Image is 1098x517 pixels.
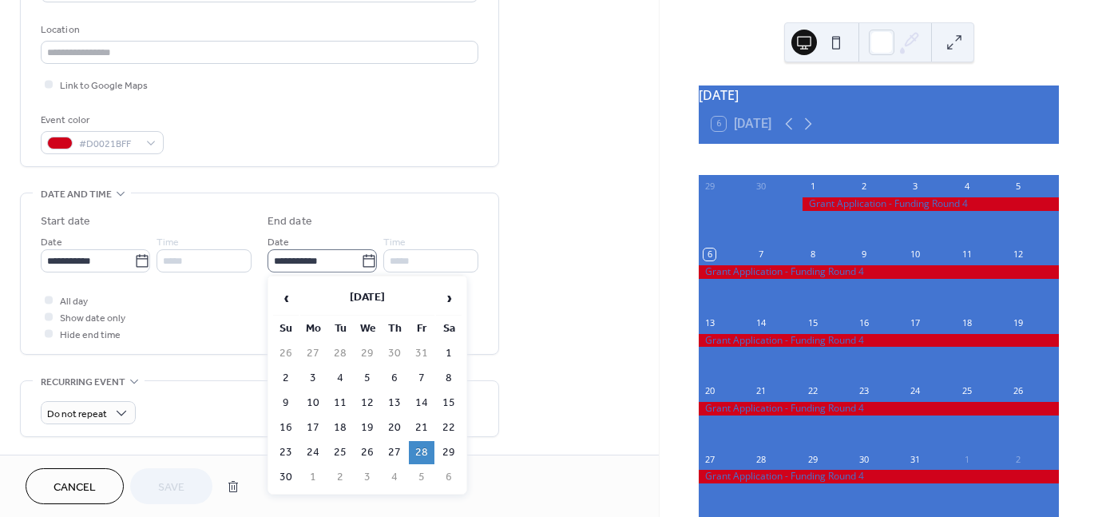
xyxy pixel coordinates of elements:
div: Grant Application - Funding Round 4 [802,197,1059,211]
td: 30 [273,466,299,489]
div: 9 [858,249,870,260]
div: 28 [755,453,767,465]
div: [DATE] [699,86,1059,105]
td: 8 [436,367,462,390]
div: Wed [807,144,855,176]
td: 20 [382,416,407,439]
td: 12 [355,392,380,415]
td: 4 [382,466,407,489]
th: Fr [409,317,434,340]
span: Link to Google Maps [60,78,148,94]
td: 7 [409,367,434,390]
div: 16 [858,316,870,328]
div: 17 [910,316,922,328]
div: Grant Application - Funding Round 4 [699,334,1059,348]
div: 29 [807,453,819,465]
div: Start date [41,213,90,230]
td: 31 [409,342,434,365]
td: 26 [355,441,380,464]
span: › [437,282,461,314]
div: Location [41,22,475,38]
span: ‹ [274,282,298,314]
td: 28 [409,441,434,464]
td: 26 [273,342,299,365]
td: 6 [436,466,462,489]
div: 13 [704,316,715,328]
div: Grant Application - Funding Round 4 [699,402,1059,416]
button: Cancel [26,468,124,504]
td: 2 [273,367,299,390]
span: Do not repeat [47,405,107,424]
div: 5 [1013,181,1025,193]
td: 3 [300,367,326,390]
td: 13 [382,392,407,415]
div: 19 [1013,316,1025,328]
div: 22 [807,385,819,397]
div: Grant Application - Funding Round 4 [699,265,1059,279]
div: Event color [41,112,161,129]
td: 10 [300,392,326,415]
div: 6 [704,249,715,260]
td: 5 [409,466,434,489]
span: All day [60,293,88,310]
div: 31 [910,453,922,465]
td: 29 [355,342,380,365]
div: 27 [704,453,715,465]
th: Sa [436,317,462,340]
th: [DATE] [300,281,434,316]
td: 21 [409,416,434,439]
div: 2 [1013,453,1025,465]
td: 4 [327,367,353,390]
th: Tu [327,317,353,340]
td: 2 [327,466,353,489]
div: 21 [755,385,767,397]
div: 15 [807,316,819,328]
td: 3 [355,466,380,489]
td: 16 [273,416,299,439]
span: Show date only [60,310,125,327]
div: Thu [855,144,903,176]
td: 1 [436,342,462,365]
div: Grant Application - Funding Round 4 [699,470,1059,483]
td: 1 [300,466,326,489]
div: 4 [961,181,973,193]
span: Time [157,234,179,251]
div: Sat [950,144,998,176]
div: End date [268,213,312,230]
div: 23 [858,385,870,397]
td: 30 [382,342,407,365]
span: Hide end time [60,327,121,344]
div: 14 [755,316,767,328]
td: 19 [355,416,380,439]
th: Th [382,317,407,340]
div: 7 [755,249,767,260]
span: #D0021BFF [79,136,138,153]
th: Mo [300,317,326,340]
td: 18 [327,416,353,439]
div: Sun [998,144,1046,176]
div: Tue [759,144,807,176]
td: 23 [273,441,299,464]
td: 27 [300,342,326,365]
div: 3 [910,181,922,193]
span: Cancel [54,479,96,496]
td: 22 [436,416,462,439]
span: Time [383,234,406,251]
div: 1 [961,453,973,465]
div: 8 [807,249,819,260]
span: Date and time [41,186,112,203]
div: 10 [910,249,922,260]
div: 25 [961,385,973,397]
th: Su [273,317,299,340]
td: 9 [273,392,299,415]
div: Fri [902,144,950,176]
span: Date [41,234,62,251]
div: 2 [858,181,870,193]
td: 27 [382,441,407,464]
span: Date [268,234,289,251]
td: 6 [382,367,407,390]
div: 1 [807,181,819,193]
div: 24 [910,385,922,397]
div: 30 [858,453,870,465]
div: Mon [712,144,759,176]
